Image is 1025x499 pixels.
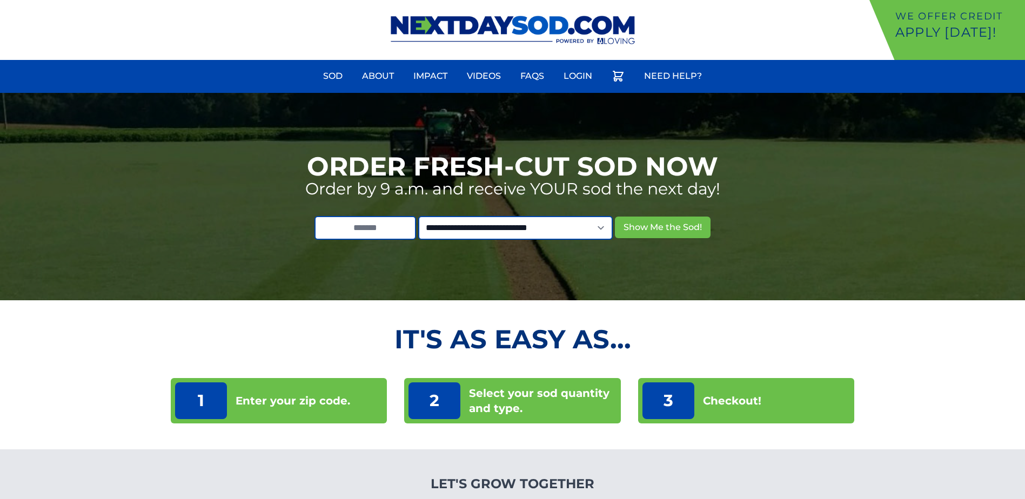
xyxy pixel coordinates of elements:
a: Sod [317,63,349,89]
p: Apply [DATE]! [895,24,1021,41]
p: 3 [642,382,694,419]
h1: Order Fresh-Cut Sod Now [307,153,718,179]
p: Select your sod quantity and type. [469,386,616,416]
a: About [356,63,400,89]
h2: It's as Easy As... [171,326,854,352]
p: Checkout! [703,393,761,408]
a: Impact [407,63,454,89]
a: Videos [460,63,507,89]
a: Login [557,63,599,89]
p: Order by 9 a.m. and receive YOUR sod the next day! [305,179,720,199]
p: 2 [408,382,460,419]
h4: Let's Grow Together [373,475,652,493]
button: Show Me the Sod! [615,217,711,238]
a: FAQs [514,63,551,89]
p: 1 [175,382,227,419]
p: We offer Credit [895,9,1021,24]
p: Enter your zip code. [236,393,350,408]
a: Need Help? [638,63,708,89]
